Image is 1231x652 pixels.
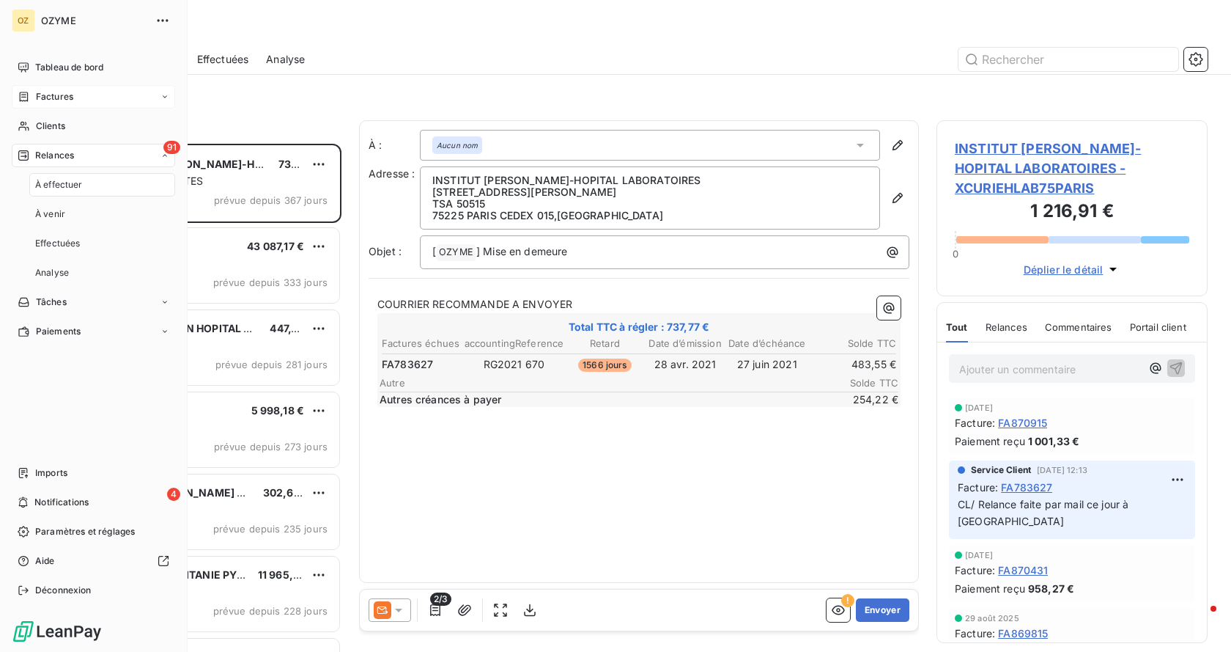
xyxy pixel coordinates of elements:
div: grid [70,144,341,652]
span: 958,27 € [1028,581,1074,596]
span: Paiement reçu [955,581,1025,596]
span: Déplier le détail [1024,262,1104,277]
span: INSERM [PERSON_NAME] OUEST [103,486,273,499]
span: 447,16 € [270,322,311,334]
td: 483,55 € [809,356,897,373]
td: 27 juin 2021 [727,356,807,373]
span: Adresse : [369,167,415,180]
span: Analyse [266,52,305,67]
span: [DATE] [965,551,993,560]
span: Analyse [35,266,69,279]
label: À : [369,138,420,153]
th: Date d’échéance [727,336,807,351]
span: Effectuées [35,237,81,250]
span: FA870915 [998,415,1047,431]
span: 29 août 2025 [965,614,1019,623]
span: FA870431 [998,563,1048,578]
span: Paiement reçu [955,433,1025,449]
span: Facture : [955,415,995,431]
span: Facture : [955,626,995,641]
span: Paramètres et réglages [35,525,135,538]
a: Aide [12,549,175,573]
span: 1566 jours [578,359,632,372]
span: Facture : [958,480,998,495]
span: Factures [36,90,73,103]
h3: 1 216,91 € [955,198,1189,227]
span: OZYME [41,15,147,26]
td: RG2021 670 [464,356,565,373]
span: INSTITUT [PERSON_NAME]-HOPITAL LABORATOIRES - XCURIEHLAB75PARIS [955,139,1189,198]
button: Envoyer [856,598,909,622]
th: Factures échues [381,336,462,351]
span: 737,77 € [278,158,321,170]
input: Rechercher [958,48,1178,71]
span: Clients [36,120,65,133]
span: 91 [163,141,180,154]
em: Aucun nom [437,140,478,150]
td: 28 avr. 2021 [645,356,725,373]
span: CL/ Relance faite par mail ce jour à [GEOGRAPHIC_DATA] [958,498,1132,527]
span: prévue depuis 235 jours [213,523,328,535]
span: 43 087,17 € [247,240,304,252]
span: [DATE] [965,403,993,412]
span: COURRIER RECOMMANDE A ENVOYER [377,298,572,310]
span: Aide [35,554,55,568]
span: FA783627 [382,357,433,372]
th: accountingReference [464,336,565,351]
th: Retard [566,336,643,351]
span: Notifications [34,496,89,509]
span: Facture : [955,563,995,578]
span: 0 [953,248,958,260]
p: 75225 PARIS CEDEX 015 , [GEOGRAPHIC_DATA] [432,210,868,221]
span: INSERM DR OCCITANIE PYRENEES [103,568,278,581]
span: CHRU BESANCON HOPITAL J MINJOZ [103,322,294,334]
span: 1 001,33 € [1028,433,1080,449]
span: prévue depuis 281 jours [215,359,328,370]
div: OZ [12,9,35,32]
span: 302,64 € [263,486,310,499]
th: Solde TTC [809,336,897,351]
span: Déconnexion [35,584,92,597]
span: 5 998,18 € [251,404,305,417]
span: Autres créances à payer [380,392,807,407]
span: prévue depuis 333 jours [213,276,328,288]
span: Tableau de bord [35,61,103,74]
span: 2/3 [430,593,451,606]
span: Paiements [36,325,81,338]
span: Tâches [36,296,67,309]
span: 4 [167,488,180,501]
span: FA783627 [1001,480,1052,495]
img: Logo LeanPay [12,620,103,643]
span: Tout [946,321,968,333]
span: 254,22 € [810,392,898,407]
span: Total TTC à régler : 737,77 € [380,320,898,334]
th: Date d’émission [645,336,725,351]
span: Commentaires [1045,321,1112,333]
span: [DATE] 12:13 [1037,466,1087,475]
p: INSTITUT [PERSON_NAME]-HOPITAL LABORATOIRES [432,175,868,186]
span: À venir [35,208,65,221]
span: Relances [986,321,1027,333]
span: Autre [380,377,810,389]
span: prévue depuis 228 jours [213,605,328,617]
span: prévue depuis 273 jours [214,441,328,453]
span: Portail client [1130,321,1186,333]
span: OZYME [437,244,476,261]
span: FA869815 [998,626,1048,641]
span: Relances [35,149,74,162]
span: Service Client [971,464,1031,477]
iframe: Intercom live chat [1181,602,1216,637]
span: Objet : [369,245,402,257]
button: Déplier le détail [1019,261,1125,278]
p: TSA 50515 [432,198,868,210]
span: INSTITUT [PERSON_NAME]-HOPITAL LABORATOIRES [103,158,374,170]
span: Effectuées [197,52,249,67]
span: À effectuer [35,178,83,191]
span: Imports [35,466,67,480]
span: prévue depuis 367 jours [214,194,328,206]
span: Solde TTC [810,377,898,389]
span: 11 965,77 € [258,568,315,581]
p: [STREET_ADDRESS][PERSON_NAME] [432,186,868,198]
span: [ [432,245,436,257]
span: ] Mise en demeure [476,245,568,257]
